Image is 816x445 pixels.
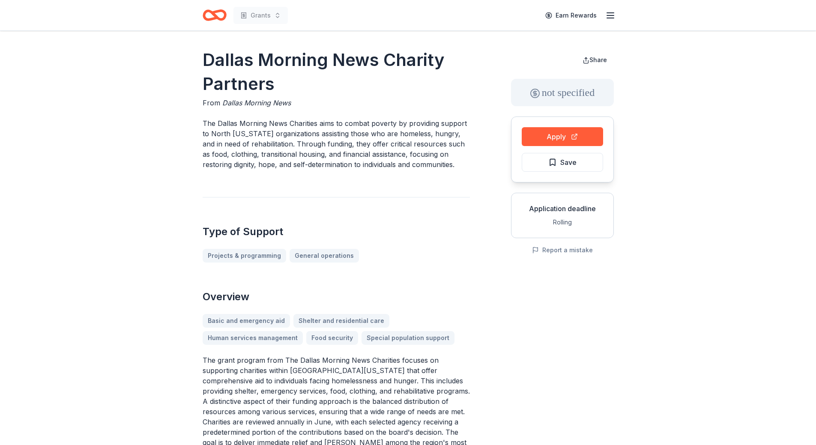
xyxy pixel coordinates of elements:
[203,118,470,170] p: The Dallas Morning News Charities aims to combat poverty by providing support to North [US_STATE]...
[576,51,614,69] button: Share
[222,99,291,107] span: Dallas Morning News
[203,225,470,239] h2: Type of Support
[203,290,470,304] h2: Overview
[518,217,607,227] div: Rolling
[203,5,227,25] a: Home
[290,249,359,263] a: General operations
[540,8,602,23] a: Earn Rewards
[560,157,577,168] span: Save
[518,203,607,214] div: Application deadline
[251,10,271,21] span: Grants
[532,245,593,255] button: Report a mistake
[203,48,470,96] h1: Dallas Morning News Charity Partners
[522,153,603,172] button: Save
[203,98,470,108] div: From
[233,7,288,24] button: Grants
[589,56,607,63] span: Share
[203,249,286,263] a: Projects & programming
[522,127,603,146] button: Apply
[511,79,614,106] div: not specified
